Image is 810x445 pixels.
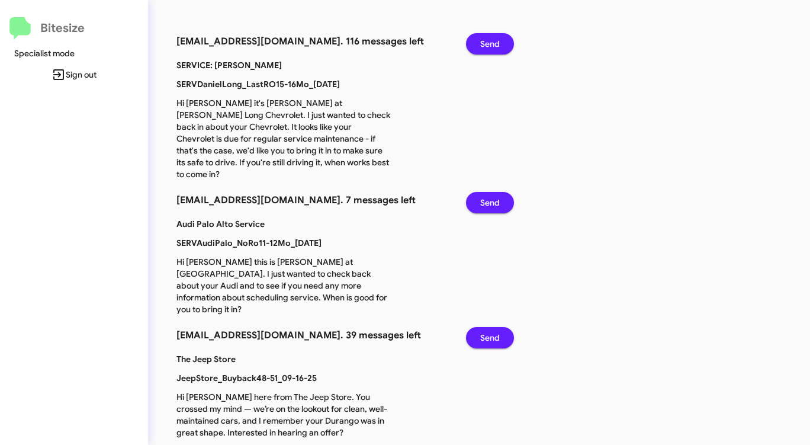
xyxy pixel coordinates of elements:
b: JeepStore_Buyback48-51_09-16-25 [176,373,317,383]
b: Audi Palo Alto Service [176,219,265,229]
button: Send [466,192,514,213]
span: Send [480,192,500,213]
button: Send [466,33,514,55]
span: Sign out [9,64,139,85]
b: SERVICE: [PERSON_NAME] [176,60,282,71]
span: Send [480,327,500,348]
h3: [EMAIL_ADDRESS][DOMAIN_NAME]. 7 messages left [176,192,448,209]
b: SERVAudiPalo_NoRo11-12Mo_[DATE] [176,238,322,248]
button: Send [466,327,514,348]
b: The Jeep Store [176,354,236,364]
h3: [EMAIL_ADDRESS][DOMAIN_NAME]. 116 messages left [176,33,448,50]
p: Hi [PERSON_NAME] here from The Jeep Store. You crossed my mind — we’re on the lookout for clean, ... [168,391,399,438]
a: Bitesize [9,17,85,40]
b: SERVDanielLong_LastRO15-16Mo_[DATE] [176,79,340,89]
h3: [EMAIL_ADDRESS][DOMAIN_NAME]. 39 messages left [176,327,448,344]
p: Hi [PERSON_NAME] this is [PERSON_NAME] at [GEOGRAPHIC_DATA]. I just wanted to check back about yo... [168,256,399,315]
p: Hi [PERSON_NAME] it's [PERSON_NAME] at [PERSON_NAME] Long Chevrolet. I just wanted to check back ... [168,97,399,180]
span: Send [480,33,500,55]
